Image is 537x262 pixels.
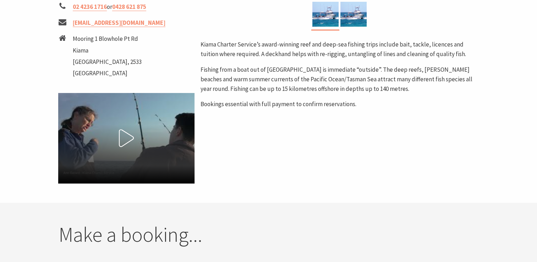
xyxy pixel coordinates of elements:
[73,69,142,78] li: [GEOGRAPHIC_DATA]
[340,2,367,27] img: Fishing charters aboard Kostalota from Kiama
[73,19,165,27] a: [EMAIL_ADDRESS][DOMAIN_NAME]
[200,40,478,59] p: Kiama Charter Service’s award-winning reef and deep-sea fishing trips include bait, tackle, licen...
[200,65,478,94] p: Fishing from a boat out of [GEOGRAPHIC_DATA] is immediate “outside”. The deep reefs, [PERSON_NAME...
[112,3,146,11] a: 0428 621 875
[200,99,478,109] p: Bookings essential with full payment to confirm reservations.
[59,2,195,12] li: or
[312,2,339,27] img: Fishing charters aboard Kostalota from Kiama
[73,34,142,44] li: Mooring 1 Blowhole Pt Rd
[73,57,142,67] li: [GEOGRAPHIC_DATA], 2533
[59,222,479,247] h2: Make a booking...
[73,46,142,55] li: Kiama
[73,3,107,11] a: 02 4236 1716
